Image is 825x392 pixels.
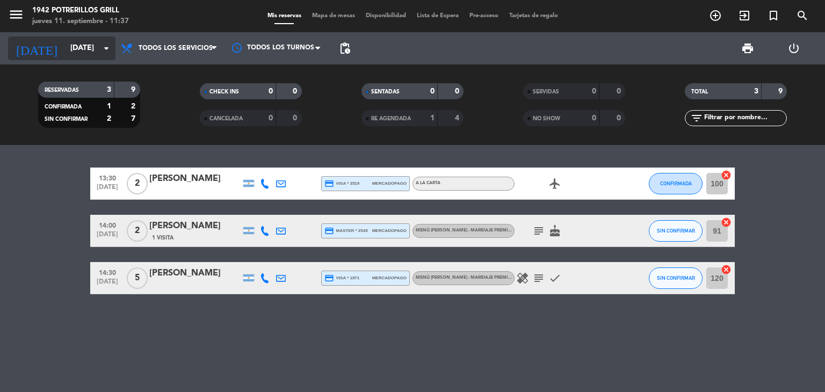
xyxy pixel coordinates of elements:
i: credit_card [324,226,334,236]
i: subject [532,272,545,285]
div: 1942 Potrerillos Grill [32,5,129,16]
span: mercadopago [372,274,407,281]
span: mercadopago [372,227,407,234]
span: [DATE] [94,184,121,196]
button: SIN CONFIRMAR [649,220,703,242]
div: [PERSON_NAME] [149,266,241,280]
span: Mapa de mesas [307,13,360,19]
strong: 7 [131,115,137,122]
span: Todos los servicios [139,45,213,52]
span: CANCELADA [209,116,243,121]
span: Menú [PERSON_NAME] - Maridaje Premium [416,275,515,280]
i: turned_in_not [767,9,780,22]
i: filter_list [690,112,703,125]
span: Mis reservas [262,13,307,19]
span: TOTAL [691,89,708,95]
span: SIN CONFIRMAR [45,117,88,122]
strong: 0 [617,114,623,122]
strong: 0 [269,88,273,95]
strong: 2 [107,115,111,122]
strong: 9 [131,86,137,93]
i: check [548,272,561,285]
span: RE AGENDADA [371,116,411,121]
i: cancel [721,264,732,275]
strong: 0 [293,114,299,122]
strong: 0 [592,88,596,95]
div: LOG OUT [771,32,817,64]
i: credit_card [324,179,334,188]
i: [DATE] [8,37,65,60]
i: arrow_drop_down [100,42,113,55]
span: 2 [127,220,148,242]
span: Tarjetas de regalo [504,13,563,19]
span: SIN CONFIRMAR [657,275,695,281]
i: menu [8,6,24,23]
span: CHECK INS [209,89,239,95]
span: Disponibilidad [360,13,411,19]
span: 1 Visita [152,234,173,242]
span: [DATE] [94,278,121,291]
span: Menú [PERSON_NAME] - Maridaje Premium [416,228,515,233]
span: SERVIDAS [533,89,559,95]
span: SENTADAS [371,89,400,95]
span: pending_actions [338,42,351,55]
strong: 0 [269,114,273,122]
i: power_settings_new [787,42,800,55]
strong: 0 [430,88,435,95]
span: visa * 1971 [324,273,359,283]
span: 2 [127,173,148,194]
i: cancel [721,217,732,228]
input: Filtrar por nombre... [703,112,786,124]
button: CONFIRMADA [649,173,703,194]
i: cake [548,224,561,237]
span: print [741,42,754,55]
i: add_circle_outline [709,9,722,22]
span: master * 2545 [324,226,368,236]
strong: 0 [293,88,299,95]
span: NO SHOW [533,116,560,121]
span: 5 [127,267,148,289]
span: Pre-acceso [464,13,504,19]
strong: 3 [107,86,111,93]
strong: 9 [778,88,785,95]
i: subject [532,224,545,237]
span: RESERVADAS [45,88,79,93]
span: 13:30 [94,171,121,184]
span: CONFIRMADA [45,104,82,110]
span: A LA CARTA [416,181,440,185]
strong: 4 [455,114,461,122]
span: 14:30 [94,266,121,278]
span: 14:00 [94,219,121,231]
div: jueves 11. septiembre - 11:37 [32,16,129,27]
strong: 2 [131,103,137,110]
span: visa * 3519 [324,179,359,188]
div: [PERSON_NAME] [149,219,241,233]
strong: 0 [455,88,461,95]
span: SIN CONFIRMAR [657,228,695,234]
strong: 0 [617,88,623,95]
div: [PERSON_NAME] [149,172,241,186]
strong: 1 [107,103,111,110]
span: [DATE] [94,231,121,243]
i: credit_card [324,273,334,283]
i: cancel [721,170,732,180]
strong: 0 [592,114,596,122]
button: menu [8,6,24,26]
span: CONFIRMADA [660,180,692,186]
i: exit_to_app [738,9,751,22]
span: mercadopago [372,180,407,187]
strong: 1 [430,114,435,122]
i: search [796,9,809,22]
i: airplanemode_active [548,177,561,190]
span: Lista de Espera [411,13,464,19]
i: healing [516,272,529,285]
strong: 3 [754,88,758,95]
button: SIN CONFIRMAR [649,267,703,289]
